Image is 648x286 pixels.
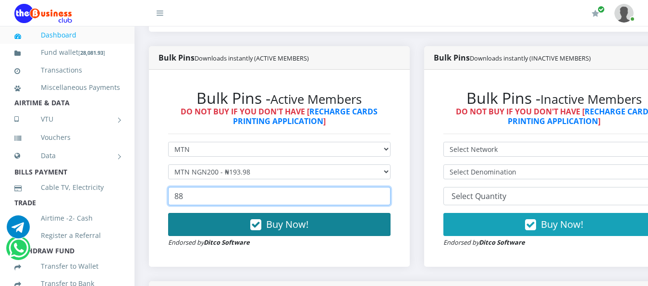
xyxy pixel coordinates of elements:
span: Buy Now! [541,218,583,231]
strong: Bulk Pins [159,52,309,63]
input: Enter Quantity [168,187,391,205]
small: Endorsed by [443,238,525,247]
a: Vouchers [14,126,120,149]
strong: Bulk Pins [434,52,591,63]
a: RECHARGE CARDS PRINTING APPLICATION [233,106,378,126]
strong: DO NOT BUY IF YOU DON'T HAVE [ ] [181,106,378,126]
a: Transactions [14,59,120,81]
small: Downloads instantly (ACTIVE MEMBERS) [195,54,309,62]
a: Chat for support [9,244,28,260]
small: Active Members [270,91,362,108]
small: Downloads instantly (INACTIVE MEMBERS) [470,54,591,62]
a: Register a Referral [14,224,120,247]
a: Data [14,144,120,168]
strong: Ditco Software [204,238,250,247]
button: Buy Now! [168,213,391,236]
a: Miscellaneous Payments [14,76,120,99]
strong: Ditco Software [479,238,525,247]
a: Transfer to Wallet [14,255,120,277]
b: 28,081.93 [80,49,103,56]
i: Renew/Upgrade Subscription [592,10,599,17]
a: Cable TV, Electricity [14,176,120,199]
span: Renew/Upgrade Subscription [598,6,605,13]
img: Logo [14,4,72,23]
h2: Bulk Pins - [168,89,391,107]
span: Buy Now! [266,218,308,231]
a: Fund wallet[28,081.93] [14,41,120,64]
a: Airtime -2- Cash [14,207,120,229]
a: Chat for support [7,223,30,238]
small: [ ] [78,49,105,56]
a: Dashboard [14,24,120,46]
small: Endorsed by [168,238,250,247]
img: User [614,4,634,23]
a: VTU [14,107,120,131]
small: Inactive Members [540,91,642,108]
